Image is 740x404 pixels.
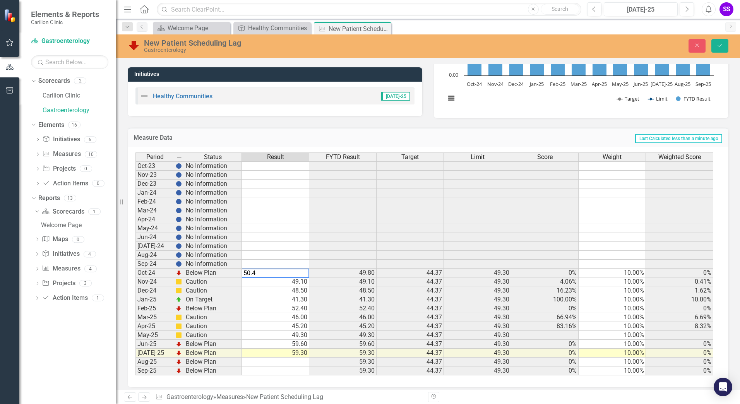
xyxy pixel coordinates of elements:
button: View chart menu, Chart [446,93,457,104]
td: Aug-25 [135,358,174,366]
div: New Patient Scheduling Lag [246,393,323,401]
div: 0 [92,180,104,187]
span: FYTD Result [326,154,360,161]
text: Nov-24 [487,80,504,87]
img: TnMDeAgwAPMxUmUi88jYAAAAAElFTkSuQmCC [176,368,182,374]
span: Status [204,154,222,161]
img: cBAA0RP0Y6D5n+AAAAAElFTkSuQmCC [176,323,182,329]
div: 3 [79,280,92,287]
td: 44.37 [377,322,444,331]
img: cBAA0RP0Y6D5n+AAAAAElFTkSuQmCC [176,279,182,285]
td: 59.30 [309,366,377,375]
a: Measures [216,393,243,401]
div: 13 [64,195,76,201]
span: Elements & Reports [31,10,99,19]
td: Jan-25 [135,295,174,304]
td: Apr-25 [135,322,174,331]
td: 0% [646,340,713,349]
span: Weighted Score [658,154,701,161]
td: 49.30 [242,331,309,340]
button: Show FYTD Result [676,95,711,102]
td: 10.00% [579,313,646,322]
td: Caution [184,313,242,322]
td: 10.00% [579,366,646,375]
td: No Information [184,171,242,180]
td: 45.20 [309,322,377,331]
text: Jun-25 [633,80,648,87]
div: 6 [84,136,96,143]
a: Reports [38,194,60,203]
text: Jan-25 [529,80,544,87]
img: BgCOk07PiH71IgAAAABJRU5ErkJggg== [176,163,182,169]
td: 10.00% [579,322,646,331]
span: Result [267,154,284,161]
img: Not Defined [140,91,149,101]
img: BgCOk07PiH71IgAAAABJRU5ErkJggg== [176,172,182,178]
td: Aug-24 [135,251,174,260]
div: 0 [72,236,84,243]
td: Below Plan [184,349,242,358]
img: ClearPoint Strategy [4,9,17,22]
td: 59.30 [309,358,377,366]
td: On Target [184,295,242,304]
td: [DATE]-24 [135,242,174,251]
td: 10.00% [579,331,646,340]
td: Oct-24 [135,269,174,277]
td: 49.30 [444,304,511,313]
td: 10.00% [579,286,646,295]
td: 41.30 [309,295,377,304]
div: 10 [85,151,97,157]
td: Jun-25 [135,340,174,349]
td: No Information [184,188,242,197]
text: Sep-25 [695,80,711,87]
div: 1 [92,295,104,301]
span: Weight [603,154,622,161]
td: 10.00% [579,269,646,277]
td: No Information [184,161,242,171]
td: No Information [184,242,242,251]
td: 44.37 [377,313,444,322]
img: BgCOk07PiH71IgAAAABJRU5ErkJggg== [176,243,182,249]
a: Projects [42,279,75,288]
div: Welcome Page [41,222,116,229]
td: 44.37 [377,331,444,340]
text: May-25 [612,80,629,87]
div: New Patient Scheduling Lag [329,24,389,34]
td: Nov-23 [135,171,174,180]
td: Below Plan [184,358,242,366]
td: 0% [646,358,713,366]
small: Carilion Clinic [31,19,99,25]
img: BgCOk07PiH71IgAAAABJRU5ErkJggg== [176,216,182,223]
a: Scorecards [38,77,70,86]
a: Healthy Communities [153,92,212,100]
td: 49.10 [242,277,309,286]
span: Score [537,154,553,161]
div: 1 [88,208,101,215]
td: Caution [184,322,242,331]
td: 49.30 [444,322,511,331]
td: 16.23% [511,286,579,295]
div: Welcome Page [168,23,228,33]
img: TnMDeAgwAPMxUmUi88jYAAAAAElFTkSuQmCC [176,350,182,356]
td: 10.00% [579,340,646,349]
div: Gastroenterology [144,47,464,53]
a: Scorecards [42,207,84,216]
td: No Information [184,215,242,224]
td: Feb-25 [135,304,174,313]
button: Show Target [617,95,640,102]
td: Sep-25 [135,366,174,375]
td: 44.37 [377,366,444,375]
td: 8.32% [646,322,713,331]
td: 100.00% [511,295,579,304]
td: 0% [646,366,713,375]
td: 83.16% [511,322,579,331]
td: Caution [184,277,242,286]
span: [DATE]-25 [381,92,410,101]
button: Search [541,4,579,15]
td: No Information [184,251,242,260]
div: 4 [84,251,96,257]
td: Nov-24 [135,277,174,286]
td: Below Plan [184,304,242,313]
a: Action Items [42,179,88,188]
span: Last Calculated less than a minute ago [635,134,722,143]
